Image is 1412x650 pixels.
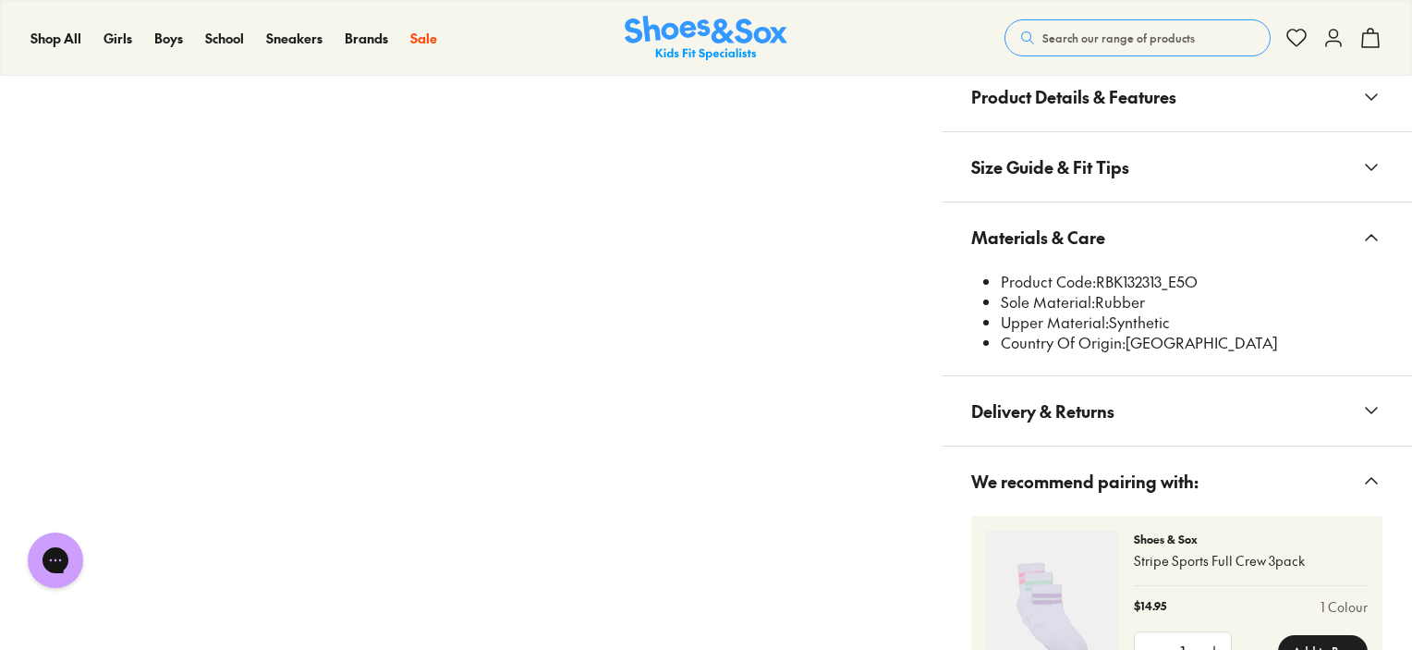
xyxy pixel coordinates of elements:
[1001,271,1096,291] span: Product Code:
[1134,597,1166,617] p: $14.95
[971,69,1176,124] span: Product Details & Features
[625,16,787,61] img: SNS_Logo_Responsive.svg
[1134,551,1368,570] p: Stripe Sports Full Crew 3pack
[205,29,244,48] a: School
[1001,292,1382,313] li: Rubber
[410,29,437,47] span: Sale
[103,29,132,47] span: Girls
[942,202,1412,272] button: Materials & Care
[942,132,1412,202] button: Size Guide & Fit Tips
[103,29,132,48] a: Girls
[1001,333,1382,353] li: [GEOGRAPHIC_DATA]
[971,140,1129,194] span: Size Guide & Fit Tips
[1001,313,1382,333] li: Synthetic
[154,29,183,47] span: Boys
[154,29,183,48] a: Boys
[1001,312,1109,332] span: Upper Material:
[345,29,388,48] a: Brands
[1321,597,1368,617] a: 1 Colour
[1001,272,1382,292] li: RBK132313_E5O
[971,210,1105,264] span: Materials & Care
[1134,531,1368,547] p: Shoes & Sox
[205,29,244,47] span: School
[1004,19,1271,56] button: Search our range of products
[1001,291,1095,312] span: Sole Material:
[1001,332,1126,352] span: Country Of Origin:
[410,29,437,48] a: Sale
[30,29,81,48] a: Shop All
[266,29,323,47] span: Sneakers
[625,16,787,61] a: Shoes & Sox
[18,526,92,595] iframe: Gorgias live chat messenger
[942,62,1412,131] button: Product Details & Features
[345,29,388,47] span: Brands
[30,29,81,47] span: Shop All
[266,29,323,48] a: Sneakers
[942,447,1412,516] button: We recommend pairing with:
[971,384,1114,438] span: Delivery & Returns
[1042,30,1195,46] span: Search our range of products
[942,376,1412,446] button: Delivery & Returns
[971,454,1199,509] span: We recommend pairing with:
